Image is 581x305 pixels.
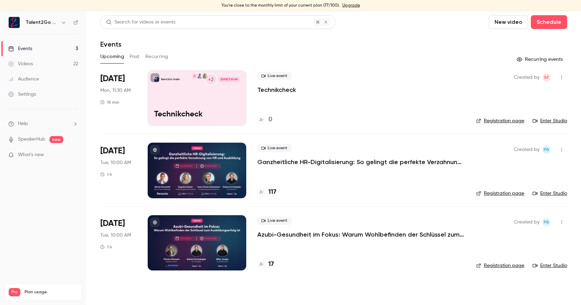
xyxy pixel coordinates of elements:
button: Past [130,51,140,62]
a: Upgrade [342,3,360,8]
span: Created by [514,73,539,82]
div: Search for videos or events [106,19,175,26]
h4: 17 [268,260,274,269]
span: Created by [514,145,539,154]
a: Enter Studio [533,117,567,124]
a: Technikcheck [257,86,296,94]
span: Help [18,120,28,127]
div: B [192,73,197,79]
span: Tue, 10:00 AM [100,159,131,166]
a: TechnikcheckTalent2Go GmbH+2Angelina KüsterMoritz RumstadtB[DATE] 11:30 AMTechnikcheck [148,70,246,126]
a: Registration page [476,190,524,197]
span: Tue, 10:00 AM [100,232,131,239]
span: Pascal Blot [542,218,551,226]
span: Live event [257,144,292,152]
h6: Talent2Go GmbH [26,19,58,26]
a: Enter Studio [533,262,567,269]
span: Live event [257,217,292,225]
button: New video [489,15,528,29]
div: Events [8,45,32,52]
a: Registration page [476,117,524,124]
button: Upcoming [100,51,124,62]
span: PB [544,145,549,154]
span: Plan usage [25,289,78,295]
a: Enter Studio [533,190,567,197]
span: [DATE] [100,145,125,156]
span: Pascal Blot [542,145,551,154]
p: Talent2Go GmbH [161,78,179,81]
span: Mon, 11:30 AM [100,87,131,94]
div: Videos [8,60,33,67]
span: Live event [257,72,292,80]
a: 17 [257,260,274,269]
a: 0 [257,115,272,124]
button: Recurring [145,51,168,62]
button: Recurring events [514,54,567,65]
span: [DATE] 11:30 AM [219,77,239,82]
span: SF [544,73,549,82]
span: Sabine Furtwängler [542,73,551,82]
div: Nov 11 Tue, 10:00 AM (Europe/Berlin) [100,215,137,270]
div: 15 min [100,99,119,105]
li: help-dropdown-opener [8,120,78,127]
div: Settings [8,91,36,98]
span: What's new [18,151,44,159]
span: new [49,136,63,143]
h4: 0 [268,115,272,124]
h4: 117 [268,188,276,197]
div: 1 h [100,172,112,177]
div: 1 h [100,244,112,250]
img: Talent2Go GmbH [9,17,20,28]
h1: Events [100,40,121,48]
a: Registration page [476,262,524,269]
a: 117 [257,188,276,197]
img: Angelina Küster [202,74,207,78]
div: Audience [8,76,39,83]
span: Pro [9,288,20,296]
div: +2 [205,73,217,86]
a: Azubi-Gesundheit im Fokus: Warum Wohlbefinden der Schlüssel zum Ausbildungserfolg ist 💚 [257,230,465,239]
a: Ganzheitliche HR-Digitalisierung: So gelingt die perfekte Verzahnung von HR und Ausbildung mit Pe... [257,158,465,166]
button: Schedule [531,15,567,29]
div: Oct 13 Mon, 11:30 AM (Europe/Berlin) [100,70,137,126]
img: Moritz Rumstadt [197,74,202,78]
div: Oct 14 Tue, 10:00 AM (Europe/Berlin) [100,143,137,198]
span: [DATE] [100,73,125,84]
p: Technikcheck [154,110,240,119]
span: PB [544,218,549,226]
span: [DATE] [100,218,125,229]
a: SpeakerHub [18,136,45,143]
span: Created by [514,218,539,226]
